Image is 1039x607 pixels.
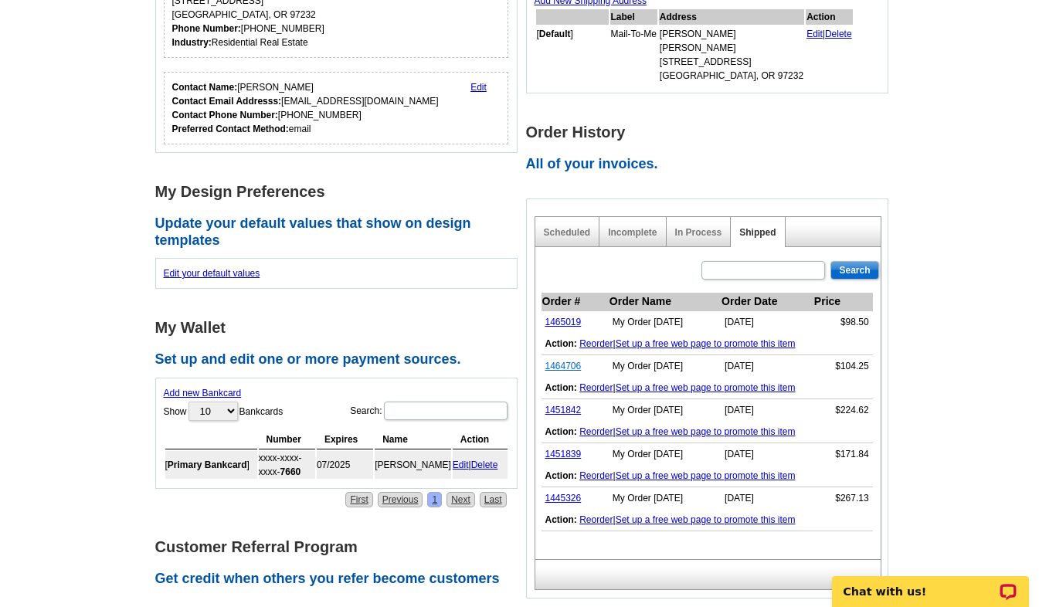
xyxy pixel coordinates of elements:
[721,443,813,466] td: [DATE]
[453,451,508,479] td: |
[172,37,212,48] strong: Industry:
[375,430,451,449] th: Name
[172,110,278,120] strong: Contact Phone Number:
[610,9,657,25] th: Label
[172,82,238,93] strong: Contact Name:
[579,470,613,481] a: Reorder
[609,487,721,510] td: My Order [DATE]
[545,426,577,437] b: Action:
[172,23,241,34] strong: Phone Number:
[822,558,1039,607] iframe: LiveChat chat widget
[155,351,526,368] h2: Set up and edit one or more payment sources.
[164,268,260,279] a: Edit your default values
[721,355,813,378] td: [DATE]
[480,492,507,507] a: Last
[172,124,289,134] strong: Preferred Contact Method:
[539,29,571,39] b: Default
[544,227,591,238] a: Scheduled
[155,215,526,249] h2: Update your default values that show on design templates
[813,311,873,334] td: $98.50
[825,29,852,39] a: Delete
[155,571,526,588] h2: Get credit when others you refer become customers
[526,156,897,173] h2: All of your invoices.
[545,405,582,415] a: 1451842
[545,449,582,459] a: 1451839
[579,426,613,437] a: Reorder
[471,459,498,470] a: Delete
[545,470,577,481] b: Action:
[609,293,721,311] th: Order Name
[579,338,613,349] a: Reorder
[616,426,796,437] a: Set up a free web page to promote this item
[806,29,823,39] a: Edit
[545,493,582,504] a: 1445326
[164,72,509,144] div: Who should we contact regarding order issues?
[453,459,469,470] a: Edit
[172,96,282,107] strong: Contact Email Addresss:
[616,338,796,349] a: Set up a free web page to promote this item
[813,293,873,311] th: Price
[375,451,451,479] td: [PERSON_NAME]
[542,509,873,531] td: |
[188,402,238,421] select: ShowBankcards
[739,227,776,238] a: Shipped
[164,400,284,422] label: Show Bankcards
[453,430,508,449] th: Action
[317,430,373,449] th: Expires
[526,124,897,141] h1: Order History
[545,361,582,371] a: 1464706
[610,26,657,83] td: Mail-To-Me
[813,399,873,422] td: $224.62
[155,320,526,336] h1: My Wallet
[155,184,526,200] h1: My Design Preferences
[659,9,804,25] th: Address
[542,333,873,355] td: |
[542,465,873,487] td: |
[536,26,609,83] td: [ ]
[616,382,796,393] a: Set up a free web page to promote this item
[165,451,257,479] td: [ ]
[542,293,609,311] th: Order #
[579,514,613,525] a: Reorder
[609,399,721,422] td: My Order [DATE]
[545,338,577,349] b: Action:
[721,487,813,510] td: [DATE]
[721,311,813,334] td: [DATE]
[317,451,373,479] td: 07/2025
[446,492,475,507] a: Next
[280,466,301,477] strong: 7660
[813,487,873,510] td: $267.13
[813,443,873,466] td: $171.84
[168,459,247,470] b: Primary Bankcard
[172,80,439,136] div: [PERSON_NAME] [EMAIL_ADDRESS][DOMAIN_NAME] [PHONE_NUMBER] email
[427,492,442,507] a: 1
[155,539,526,555] h1: Customer Referral Program
[345,492,372,507] a: First
[609,443,721,466] td: My Order [DATE]
[609,355,721,378] td: My Order [DATE]
[721,293,813,311] th: Order Date
[545,514,577,525] b: Action:
[616,514,796,525] a: Set up a free web page to promote this item
[813,355,873,378] td: $104.25
[806,26,853,83] td: |
[259,430,315,449] th: Number
[806,9,853,25] th: Action
[675,227,722,238] a: In Process
[721,399,813,422] td: [DATE]
[545,382,577,393] b: Action:
[542,421,873,443] td: |
[616,470,796,481] a: Set up a free web page to promote this item
[259,451,315,479] td: xxxx-xxxx-xxxx-
[545,317,582,327] a: 1465019
[350,400,508,422] label: Search:
[608,227,657,238] a: Incomplete
[164,388,242,398] a: Add new Bankcard
[470,82,487,93] a: Edit
[579,382,613,393] a: Reorder
[609,311,721,334] td: My Order [DATE]
[659,26,804,83] td: [PERSON_NAME] [PERSON_NAME] [STREET_ADDRESS] [GEOGRAPHIC_DATA], OR 97232
[542,377,873,399] td: |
